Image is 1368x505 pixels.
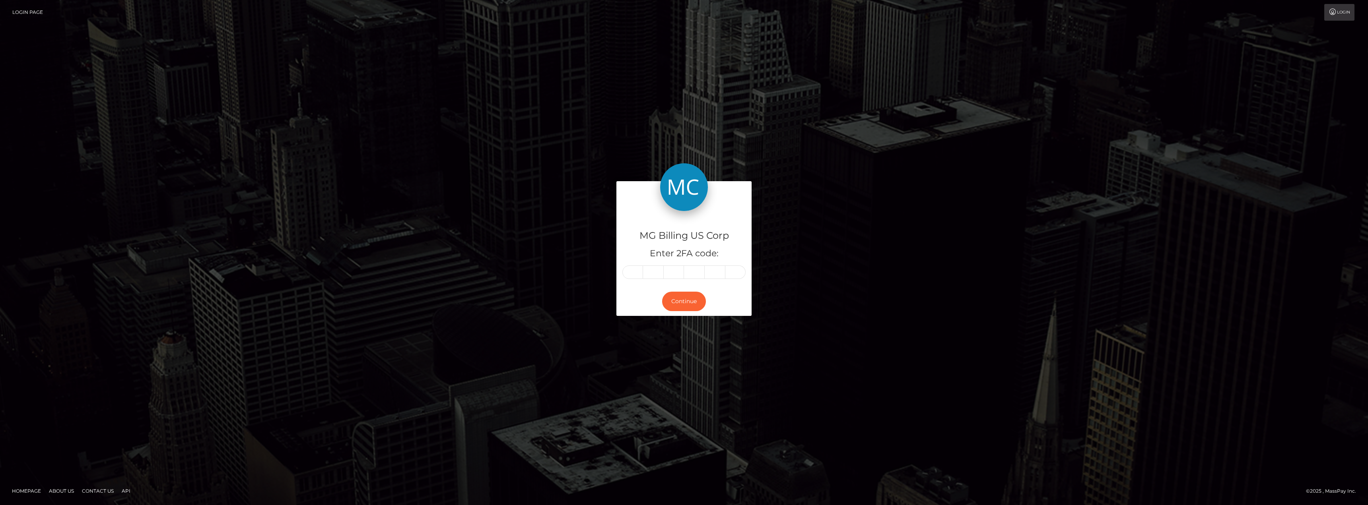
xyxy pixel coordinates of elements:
a: Homepage [9,485,44,497]
a: API [119,485,134,497]
div: © 2025 , MassPay Inc. [1306,487,1362,495]
a: Login Page [12,4,43,21]
a: About Us [46,485,77,497]
img: MG Billing US Corp [660,163,708,211]
a: Contact Us [79,485,117,497]
button: Continue [662,292,706,311]
h5: Enter 2FA code: [622,248,746,260]
h4: MG Billing US Corp [622,229,746,243]
a: Login [1324,4,1354,21]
